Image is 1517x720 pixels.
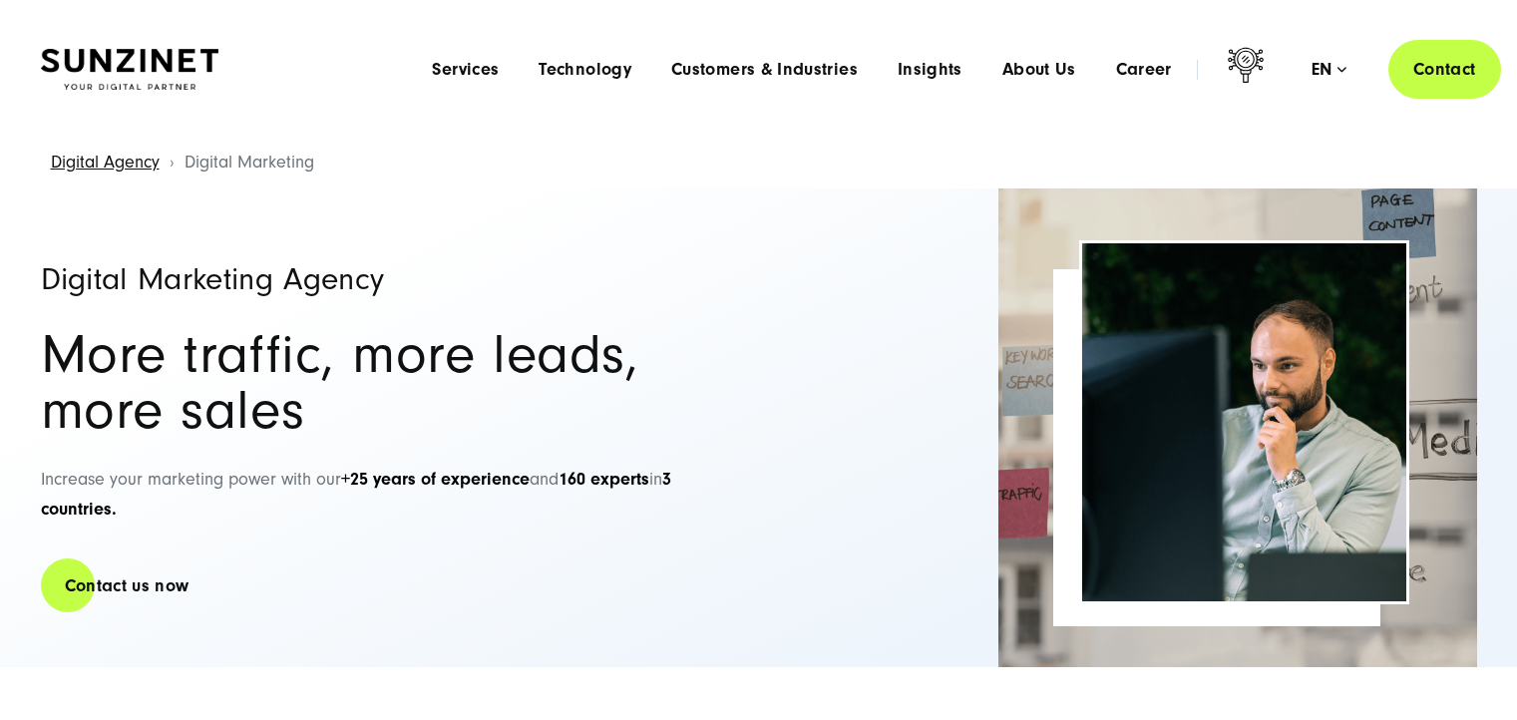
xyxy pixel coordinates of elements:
a: Insights [898,60,962,80]
strong: 160 experts [559,469,649,490]
a: Services [432,60,499,80]
a: Customers & Industries [671,60,858,80]
a: Contact [1388,40,1501,99]
img: Full-Service Digitalagentur SUNZINET - Digital Marketing Agentur_2 [998,188,1477,667]
div: en [1312,60,1346,80]
span: Increase your marketing power with our and in [41,469,671,521]
span: Digital Marketing [185,152,314,173]
h1: Digital Marketing Agency [41,263,739,295]
h2: More traffic, more leads, more sales [41,327,739,439]
strong: +25 years of experience [341,469,530,490]
a: Technology [539,60,631,80]
a: Career [1116,60,1172,80]
a: Contact us now [41,557,213,614]
img: SUNZINET Full Service Digital Agentur [41,49,218,91]
a: About Us [1002,60,1076,80]
a: Digital Agency [51,152,160,173]
img: Full-Service Digitalagentur SUNZINET - Digital Marketing Agentur [1082,243,1406,601]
